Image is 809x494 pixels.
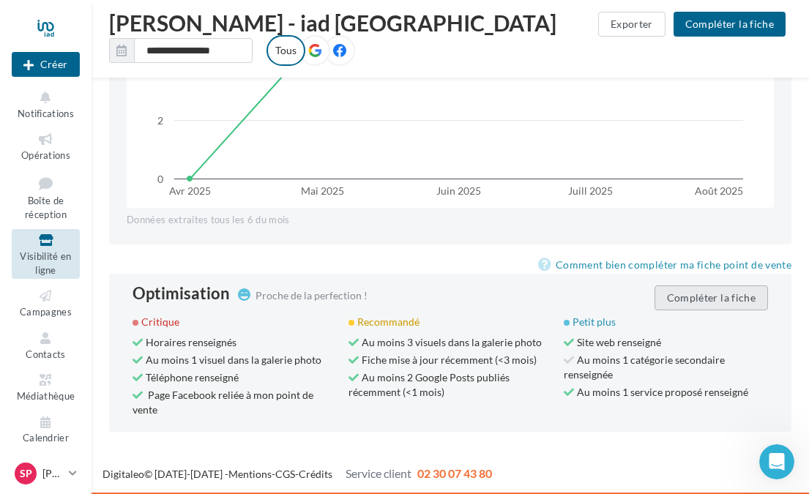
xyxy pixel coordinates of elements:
span: Sp [20,466,32,481]
span: Visibilité en ligne [20,250,71,276]
a: Mentions [228,468,272,480]
div: Critique [133,315,337,329]
a: Campagnes [12,285,80,321]
span: Au moins 1 service proposé renseigné [564,386,748,398]
button: Compléter la fiche [655,285,768,310]
text: Juill 2025 [568,184,613,197]
span: Médiathèque [17,390,75,402]
span: Opérations [21,149,70,161]
span: Contacts [26,348,66,360]
span: Téléphone renseigné [133,371,239,383]
div: Recommandé [348,315,553,329]
button: Créer [12,52,80,77]
a: Opérations [12,128,80,164]
button: Exporter [598,12,666,37]
span: Proche de la perfection ! [256,289,368,302]
a: Médiathèque [12,369,80,405]
span: [PERSON_NAME] - iad [GEOGRAPHIC_DATA] [109,12,556,34]
a: Calendrier [12,411,80,447]
a: Sp [PERSON_NAME] [12,460,80,487]
span: Calendrier [23,433,69,444]
text: 2 [157,114,163,127]
a: Digitaleo [102,468,144,480]
span: Horaires renseignés [133,336,236,348]
iframe: Intercom live chat [759,444,794,479]
span: Fiche mise à jour récemment (<3 mois) [348,353,537,366]
button: Compléter la fiche [674,12,786,37]
span: Au moins 3 visuels dans la galerie photo [348,336,542,348]
a: Boîte de réception [12,171,80,224]
text: Août 2025 [695,184,743,197]
a: Compléter la fiche [668,17,791,29]
span: © [DATE]-[DATE] - - - [102,468,492,480]
div: Optimisation [133,285,230,302]
div: Petit plus [564,315,768,329]
button: Notifications [12,86,80,122]
span: Au moins 1 catégorie secondaire renseignée [564,353,725,381]
a: Page Facebook reliée à mon point de vente [133,389,313,416]
span: Au moins 2 Google Posts publiés récemment (<1 mois) [348,371,510,398]
span: Au moins 1 visuel dans la galerie photo [133,353,321,366]
span: Campagnes [20,306,72,318]
span: 02 30 07 43 80 [417,466,492,480]
a: Comment bien compléter ma fiche point de vente [538,256,791,274]
div: Nouvelle campagne [12,52,80,77]
a: CGS [275,468,295,480]
span: Notifications [18,108,74,119]
text: Mai 2025 [301,184,344,197]
text: Avr 2025 [169,184,211,197]
span: Service client [346,466,411,480]
a: Contacts [12,327,80,363]
div: Données extraites tous les 6 du mois [127,214,774,227]
label: Tous [266,35,305,66]
a: Visibilité en ligne [12,229,80,279]
p: [PERSON_NAME] [42,466,63,481]
span: Boîte de réception [25,195,67,220]
a: Crédits [299,468,332,480]
text: Juin 2025 [436,184,481,197]
text: 0 [157,173,163,185]
span: Site web renseigné [564,336,661,348]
